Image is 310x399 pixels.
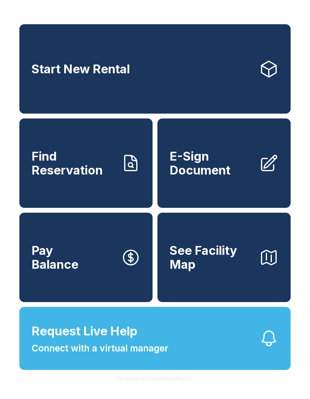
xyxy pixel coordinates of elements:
[170,244,254,271] span: See Facility Map
[19,213,153,302] button: PayBalance
[19,118,153,208] a: Find Reservation
[31,62,130,76] span: Start New Rental
[31,322,137,340] span: Request Live Help
[31,341,168,355] span: Connect with a virtual manager
[31,244,78,271] span: Pay Balance
[113,370,197,387] button: VersionkrrefDLawElMlwz8nfSsJ
[170,149,254,177] span: E-Sign Document
[19,24,291,114] a: Start New Rental
[157,213,291,302] button: See Facility Map
[157,118,291,208] a: E-Sign Document
[19,307,291,370] button: Request Live HelpConnect with a virtual manager
[31,149,116,177] span: Find Reservation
